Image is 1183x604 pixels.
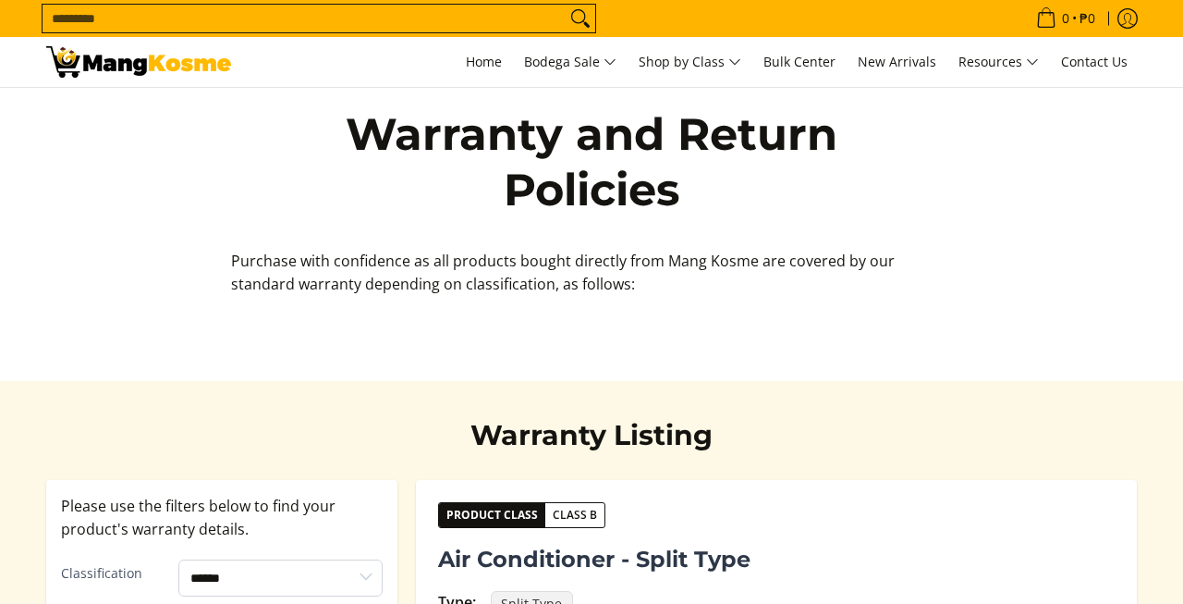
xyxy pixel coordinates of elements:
[754,37,845,87] a: Bulk Center
[629,37,750,87] a: Shop by Class
[61,495,383,541] p: Please use the filters below to find your product's warranty details.
[958,51,1039,74] span: Resources
[250,37,1137,87] nav: Main Menu
[848,37,945,87] a: New Arrivals
[1077,12,1098,25] span: ₱0
[46,46,231,78] img: Warranty and Return Policies l Mang Kosme
[457,37,511,87] a: Home
[545,506,604,524] span: Class B
[466,53,502,70] span: Home
[323,106,860,217] h1: Warranty and Return Policies
[763,53,835,70] span: Bulk Center
[1052,37,1137,87] a: Contact Us
[1059,12,1072,25] span: 0
[439,503,545,527] span: Product Class
[61,562,164,586] label: Classification
[1031,8,1101,29] span: •
[566,5,595,32] button: Search
[639,51,741,74] span: Shop by Class
[231,251,895,294] span: Purchase with confidence as all products bought directly from Mang Kosme are covered by our stand...
[524,51,616,74] span: Bodega Sale
[858,53,936,70] span: New Arrivals
[323,418,860,453] h2: Warranty Listing
[1061,53,1128,70] span: Contact Us
[949,37,1048,87] a: Resources
[515,37,626,87] a: Bodega Sale
[438,543,750,576] span: Air Conditioner - Split Type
